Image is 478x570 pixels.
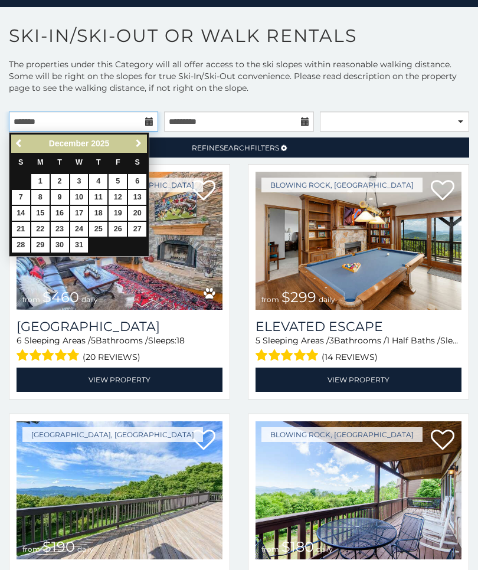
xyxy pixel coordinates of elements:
[17,335,22,346] span: 6
[15,139,24,148] span: Previous
[31,190,50,205] a: 8
[261,178,423,192] a: Blowing Rock, [GEOGRAPHIC_DATA]
[57,158,62,166] span: Tuesday
[431,428,454,453] a: Add to favorites
[17,319,222,335] a: [GEOGRAPHIC_DATA]
[31,238,50,253] a: 29
[51,206,69,221] a: 16
[192,179,215,204] a: Add to favorites
[109,174,127,189] a: 5
[322,349,378,365] span: (14 reviews)
[70,206,89,221] a: 17
[128,190,146,205] a: 13
[17,421,222,559] img: Elderberry Escape
[51,222,69,237] a: 23
[91,335,96,346] span: 5
[9,137,469,158] a: RefineSearchFilters
[256,368,461,392] a: View Property
[12,136,27,151] a: Previous
[17,335,222,365] div: Sleeping Areas / Bathrooms / Sleeps:
[89,206,107,221] a: 18
[261,427,423,442] a: Blowing Rock, [GEOGRAPHIC_DATA]
[96,158,101,166] span: Thursday
[261,545,279,553] span: from
[387,335,440,346] span: 1 Half Baths /
[256,319,461,335] a: Elevated Escape
[109,222,127,237] a: 26
[12,222,30,237] a: 21
[329,335,334,346] span: 3
[256,421,461,559] img: Top Of The Rock
[261,295,279,304] span: from
[256,335,461,365] div: Sleeping Areas / Bathrooms / Sleeps:
[116,158,120,166] span: Friday
[256,335,260,346] span: 5
[70,174,89,189] a: 3
[37,158,44,166] span: Monday
[256,172,461,310] a: Elevated Escape from $299 daily
[281,289,316,306] span: $299
[22,295,40,304] span: from
[70,238,89,253] a: 31
[17,368,222,392] a: View Property
[192,143,279,152] span: Refine Filters
[256,421,461,559] a: Top Of The Rock from $180 daily
[42,538,75,555] span: $190
[12,238,30,253] a: 28
[220,143,250,152] span: Search
[91,139,109,148] span: 2025
[281,538,314,555] span: $180
[89,190,107,205] a: 11
[89,222,107,237] a: 25
[31,222,50,237] a: 22
[22,427,203,442] a: [GEOGRAPHIC_DATA], [GEOGRAPHIC_DATA]
[176,335,185,346] span: 18
[316,545,333,553] span: daily
[51,190,69,205] a: 9
[128,206,146,221] a: 20
[31,206,50,221] a: 15
[135,158,140,166] span: Saturday
[319,295,335,304] span: daily
[192,428,215,453] a: Add to favorites
[31,174,50,189] a: 1
[22,545,40,553] span: from
[18,158,23,166] span: Sunday
[51,174,69,189] a: 2
[109,206,127,221] a: 19
[83,349,140,365] span: (20 reviews)
[81,295,98,304] span: daily
[51,238,69,253] a: 30
[131,136,146,151] a: Next
[128,222,146,237] a: 27
[70,222,89,237] a: 24
[109,190,127,205] a: 12
[134,139,143,148] span: Next
[128,174,146,189] a: 6
[12,206,30,221] a: 14
[17,319,222,335] h3: Mile High Lodge
[76,158,83,166] span: Wednesday
[77,545,94,553] span: daily
[17,421,222,559] a: Elderberry Escape from $190 daily
[49,139,89,148] span: December
[89,174,107,189] a: 4
[70,190,89,205] a: 10
[42,289,79,306] span: $460
[256,172,461,310] img: Elevated Escape
[12,190,30,205] a: 7
[431,179,454,204] a: Add to favorites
